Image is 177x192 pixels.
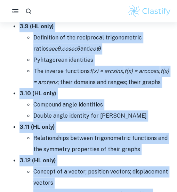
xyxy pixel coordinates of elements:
strong: 3.12 (HL only) [19,157,56,164]
li: Pyhtagorean identities [33,54,171,66]
strong: 3.9 (HL only) [19,23,54,30]
strong: 3.10 (HL only) [19,90,56,97]
li: Concept of a vector; position vectors; displacement vectors [33,166,171,189]
li: Definition of the reciprocal trigonometric ratios , and [33,32,171,54]
img: Clastify logo [127,4,171,18]
li: Relationships between trigonometric functions and the symmetry properties of their graphs [33,133,171,155]
li: The inverse functions , , ; their domains and ranges; their graphs [33,66,171,88]
i: cosecθ [62,45,80,52]
i: f(x) = arcsinx [90,68,123,74]
li: Double angle identity for [PERSON_NAME] [33,110,171,121]
i: secθ [49,45,61,52]
i: cotθ [89,45,101,52]
strong: 3.11 (HL only) [19,124,55,130]
i: f(x) = arccosx [124,68,159,74]
li: Compound angle identities [33,99,171,110]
